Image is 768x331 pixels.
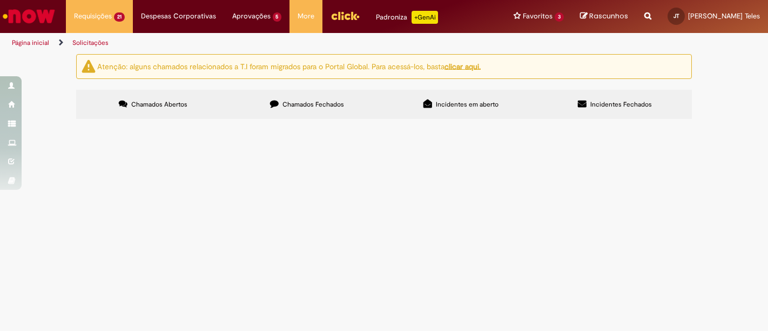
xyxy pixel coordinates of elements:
[97,61,481,71] ng-bind-html: Atenção: alguns chamados relacionados a T.I foram migrados para o Portal Global. Para acessá-los,...
[141,11,216,22] span: Despesas Corporativas
[580,11,628,22] a: Rascunhos
[232,11,271,22] span: Aprovações
[74,11,112,22] span: Requisições
[273,12,282,22] span: 5
[412,11,438,24] p: +GenAi
[331,8,360,24] img: click_logo_yellow_360x200.png
[673,12,679,19] span: JT
[298,11,314,22] span: More
[12,38,49,47] a: Página inicial
[8,33,504,53] ul: Trilhas de página
[688,11,760,21] span: [PERSON_NAME] Teles
[523,11,553,22] span: Favoritos
[1,5,57,27] img: ServiceNow
[72,38,109,47] a: Solicitações
[376,11,438,24] div: Padroniza
[589,11,628,21] span: Rascunhos
[114,12,125,22] span: 21
[436,100,498,109] span: Incidentes em aberto
[590,100,652,109] span: Incidentes Fechados
[444,61,481,71] a: clicar aqui.
[555,12,564,22] span: 3
[131,100,187,109] span: Chamados Abertos
[282,100,344,109] span: Chamados Fechados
